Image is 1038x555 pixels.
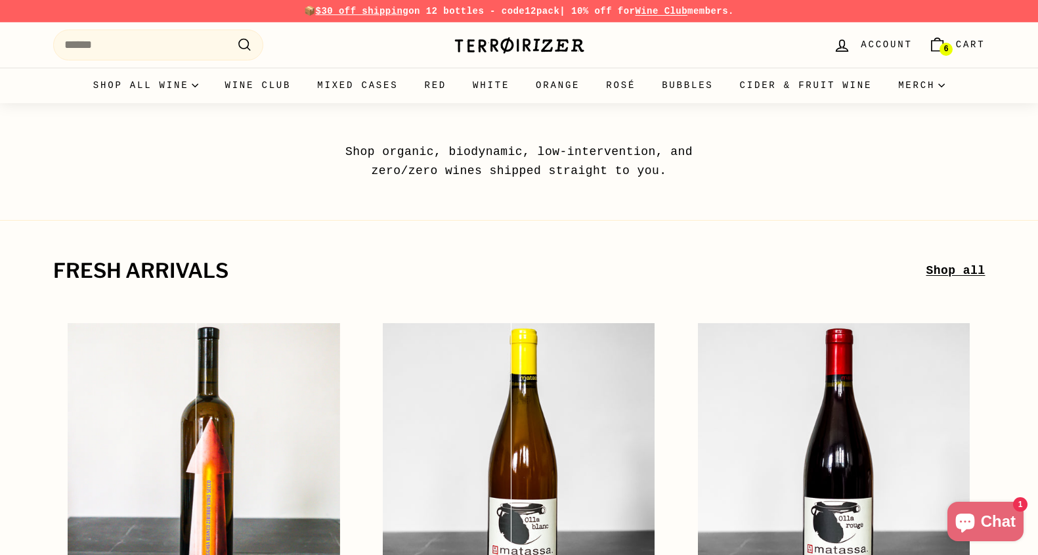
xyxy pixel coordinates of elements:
[920,26,993,64] a: Cart
[304,68,411,103] a: Mixed Cases
[943,502,1027,544] inbox-online-store-chat: Shopify online store chat
[956,37,985,52] span: Cart
[885,68,958,103] summary: Merch
[861,37,912,52] span: Account
[825,26,920,64] a: Account
[635,6,687,16] a: Wine Club
[53,4,985,18] p: 📦 on 12 bottles - code | 10% off for members.
[460,68,523,103] a: White
[525,6,559,16] strong: 12pack
[80,68,212,103] summary: Shop all wine
[926,261,985,280] a: Shop all
[411,68,460,103] a: Red
[727,68,886,103] a: Cider & Fruit Wine
[316,143,723,181] p: Shop organic, biodynamic, low-intervention, and zero/zero wines shipped straight to you.
[593,68,649,103] a: Rosé
[943,45,948,54] span: 6
[523,68,593,103] a: Orange
[27,68,1012,103] div: Primary
[211,68,304,103] a: Wine Club
[53,260,926,282] h2: fresh arrivals
[649,68,726,103] a: Bubbles
[316,6,409,16] span: $30 off shipping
